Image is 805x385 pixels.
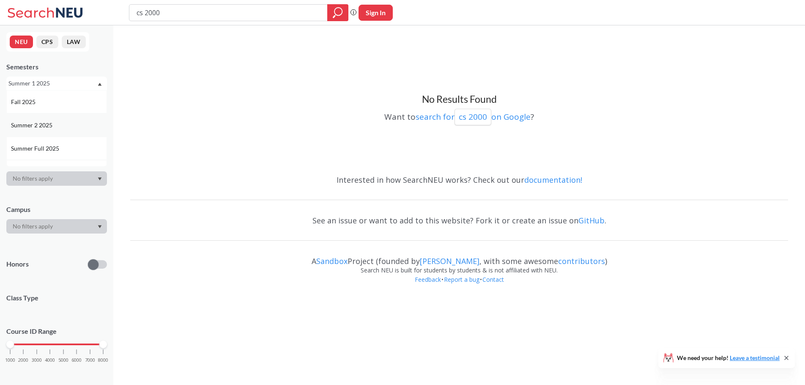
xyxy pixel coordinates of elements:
svg: Dropdown arrow [98,225,102,228]
div: magnifying glass [327,4,348,21]
p: Course ID Range [6,327,107,336]
span: 6000 [71,358,82,363]
h3: No Results Found [130,93,788,106]
span: Fall 2025 [11,97,37,107]
div: Summer 1 2025Dropdown arrowFall 2025Summer 2 2025Summer Full 2025Summer 1 2025Spring 2025Fall 202... [6,77,107,90]
div: Dropdown arrow [6,219,107,234]
a: search forcs 2000on Google [416,111,531,122]
a: GitHub [578,215,605,225]
span: 4000 [45,358,55,363]
span: Class Type [6,293,107,302]
button: NEU [10,36,33,48]
div: Campus [6,205,107,214]
button: LAW [62,36,86,48]
svg: magnifying glass [333,7,343,19]
a: Report a bug [444,275,480,283]
p: cs 2000 [459,111,487,123]
div: A Project (founded by , with some awesome ) [130,249,788,266]
button: Sign In [359,5,393,21]
svg: Dropdown arrow [98,82,102,86]
span: 1000 [5,358,15,363]
span: 3000 [32,358,42,363]
a: Sandbox [316,256,348,266]
span: Summer Full 2025 [11,144,61,153]
div: Semesters [6,62,107,71]
span: 7000 [85,358,95,363]
div: Search NEU is built for students by students & is not affiliated with NEU. [130,266,788,275]
div: Summer 1 2025 [8,79,97,88]
a: Feedback [414,275,441,283]
span: 8000 [98,358,108,363]
div: See an issue or want to add to this website? Fork it or create an issue on . [130,208,788,233]
span: 2000 [18,358,28,363]
a: Leave a testimonial [730,354,780,361]
span: Summer 2 2025 [11,121,54,130]
div: Dropdown arrow [6,171,107,186]
div: • • [130,275,788,297]
a: Contact [482,275,504,283]
a: documentation! [524,175,582,185]
div: Interested in how SearchNEU works? Check out our [130,168,788,192]
span: 5000 [58,358,68,363]
a: [PERSON_NAME] [420,256,479,266]
div: Want to ? [130,106,788,125]
a: contributors [558,256,605,266]
p: Honors [6,259,29,269]
span: We need your help! [677,355,780,361]
svg: Dropdown arrow [98,177,102,181]
button: CPS [36,36,58,48]
input: Class, professor, course number, "phrase" [136,5,321,20]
